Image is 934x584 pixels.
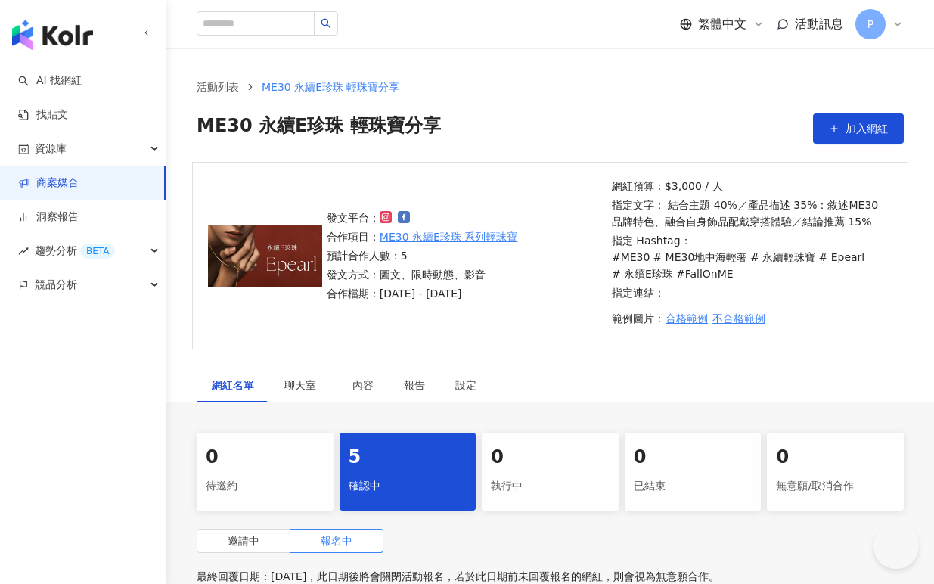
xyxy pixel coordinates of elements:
[352,377,374,393] div: 內容
[18,176,79,191] a: 商案媒合
[380,228,518,245] a: ME30 永續E珍珠 系列輕珠寶
[327,247,518,264] p: 預計合作人數：5
[612,197,888,230] p: 指定文字： 結合主題 40%／產品描述 35%：敘述ME30品牌特色、融合自身飾品配戴穿搭體驗／結論推薦 15%
[612,232,888,282] p: 指定 Hashtag：
[612,303,888,334] p: 範例圖片：
[846,123,888,135] span: 加入網紅
[349,474,467,499] div: 確認中
[18,73,82,89] a: searchAI 找網紅
[404,377,425,393] div: 報告
[35,132,67,166] span: 資源庫
[712,312,765,325] span: 不合格範例
[321,535,352,547] span: 報名中
[776,474,895,499] div: 無意願/取消合作
[194,79,242,95] a: 活動列表
[18,210,79,225] a: 洞察報告
[80,244,115,259] div: BETA
[455,377,476,393] div: 設定
[491,445,610,471] div: 0
[35,268,77,302] span: 競品分析
[18,246,29,256] span: rise
[18,107,68,123] a: 找貼文
[262,81,400,93] span: ME30 永續E珍珠 輕珠寶分享
[813,113,904,144] button: 加入網紅
[491,474,610,499] div: 執行中
[12,20,93,50] img: logo
[228,535,259,547] span: 邀請中
[35,234,115,268] span: 趨勢分析
[212,377,254,393] div: 網紅名單
[321,18,331,29] span: search
[327,266,518,283] p: 發文方式：圖文、限時動態、影音
[327,210,518,226] p: 發文平台：
[634,445,752,471] div: 0
[653,249,747,266] p: # ME30地中海輕奢
[698,16,746,33] span: 繁體中文
[666,312,708,325] span: 合格範例
[206,445,324,471] div: 0
[612,266,673,282] p: # 永續E珍珠
[867,16,873,33] span: P
[795,17,843,31] span: 活動訊息
[873,523,919,569] iframe: Help Scout Beacon - Open
[676,266,734,282] p: #FallOnME
[750,249,815,266] p: # 永續輕珠寶
[327,228,518,245] p: 合作項目：
[776,445,895,471] div: 0
[349,445,467,471] div: 5
[612,284,888,301] p: 指定連結：
[634,474,752,499] div: 已結束
[612,249,650,266] p: #ME30
[284,380,322,390] span: 聊天室
[208,225,322,287] img: ME30 永續E珍珠 系列輕珠寶
[665,303,709,334] button: 合格範例
[819,249,865,266] p: # Epearl
[197,113,441,144] span: ME30 永續E珍珠 輕珠寶分享
[712,303,766,334] button: 不合格範例
[327,285,518,302] p: 合作檔期：[DATE] - [DATE]
[612,178,888,194] p: 網紅預算：$3,000 / 人
[206,474,324,499] div: 待邀約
